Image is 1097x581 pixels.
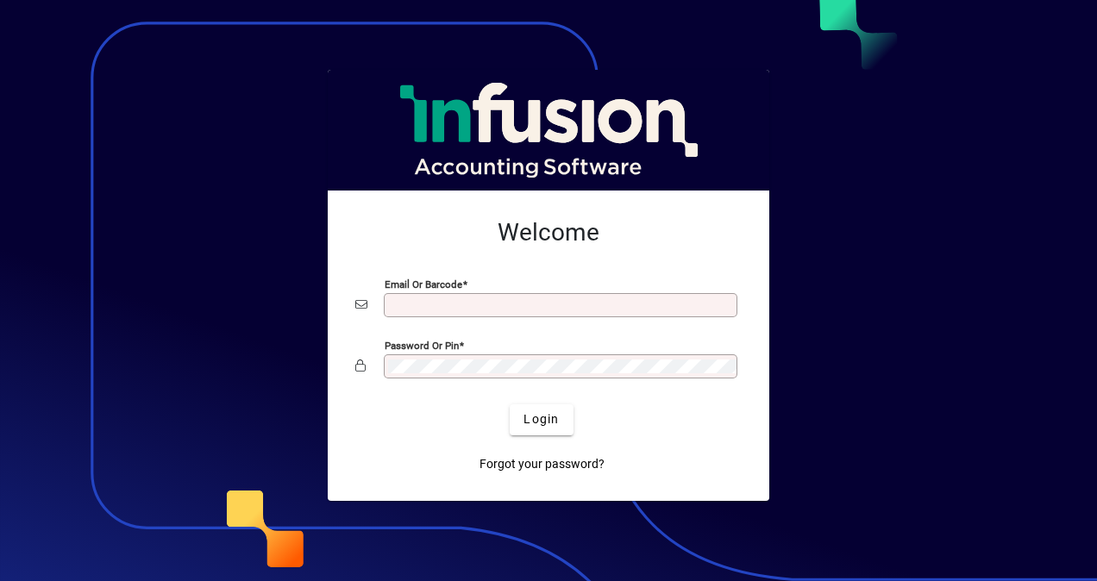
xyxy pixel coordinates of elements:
mat-label: Password or Pin [385,339,459,351]
h2: Welcome [355,218,742,247]
button: Login [510,404,573,435]
span: Forgot your password? [480,455,605,473]
mat-label: Email or Barcode [385,278,462,290]
a: Forgot your password? [473,449,611,480]
span: Login [523,410,559,428]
